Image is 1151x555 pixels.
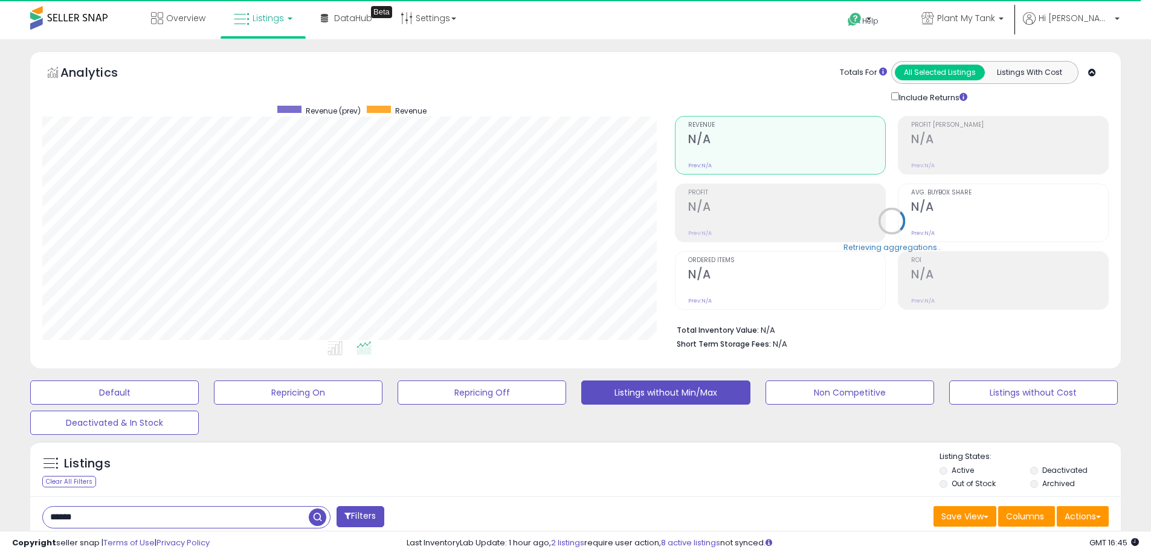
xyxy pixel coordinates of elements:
[952,478,996,489] label: Out of Stock
[1006,510,1044,522] span: Columns
[395,106,427,116] span: Revenue
[940,451,1121,463] p: Listing States:
[1057,506,1109,527] button: Actions
[103,537,155,548] a: Terms of Use
[952,465,974,475] label: Active
[949,380,1118,405] button: Listings without Cost
[166,12,205,24] span: Overview
[42,476,96,487] div: Clear All Filters
[407,537,1139,549] div: Last InventoryLab Update: 1 hour ago, require user action, not synced.
[30,380,199,405] button: Default
[984,65,1074,80] button: Listings With Cost
[766,380,934,405] button: Non Competitive
[214,380,382,405] button: Repricing On
[253,12,284,24] span: Listings
[1042,465,1088,475] label: Deactivated
[581,380,750,405] button: Listings without Min/Max
[862,16,879,26] span: Help
[843,242,941,252] div: Retrieving aggregations..
[60,64,141,84] h5: Analytics
[998,506,1055,527] button: Columns
[1042,478,1075,489] label: Archived
[840,67,887,79] div: Totals For
[847,12,862,27] i: Get Help
[12,537,210,549] div: seller snap | |
[1089,537,1139,548] span: 2025-09-10 16:45 GMT
[371,6,392,18] div: Tooltip anchor
[156,537,210,548] a: Privacy Policy
[838,3,902,39] a: Help
[895,65,985,80] button: All Selected Listings
[306,106,361,116] span: Revenue (prev)
[12,537,56,548] strong: Copyright
[398,380,566,405] button: Repricing Off
[337,506,384,527] button: Filters
[661,537,720,548] a: 8 active listings
[551,537,584,548] a: 2 listings
[882,90,982,104] div: Include Returns
[1023,12,1120,39] a: Hi [PERSON_NAME]
[937,12,995,24] span: Plant My Tank
[933,506,996,527] button: Save View
[64,455,111,472] h5: Listings
[30,411,199,435] button: Deactivated & In Stock
[334,12,372,24] span: DataHub
[1039,12,1111,24] span: Hi [PERSON_NAME]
